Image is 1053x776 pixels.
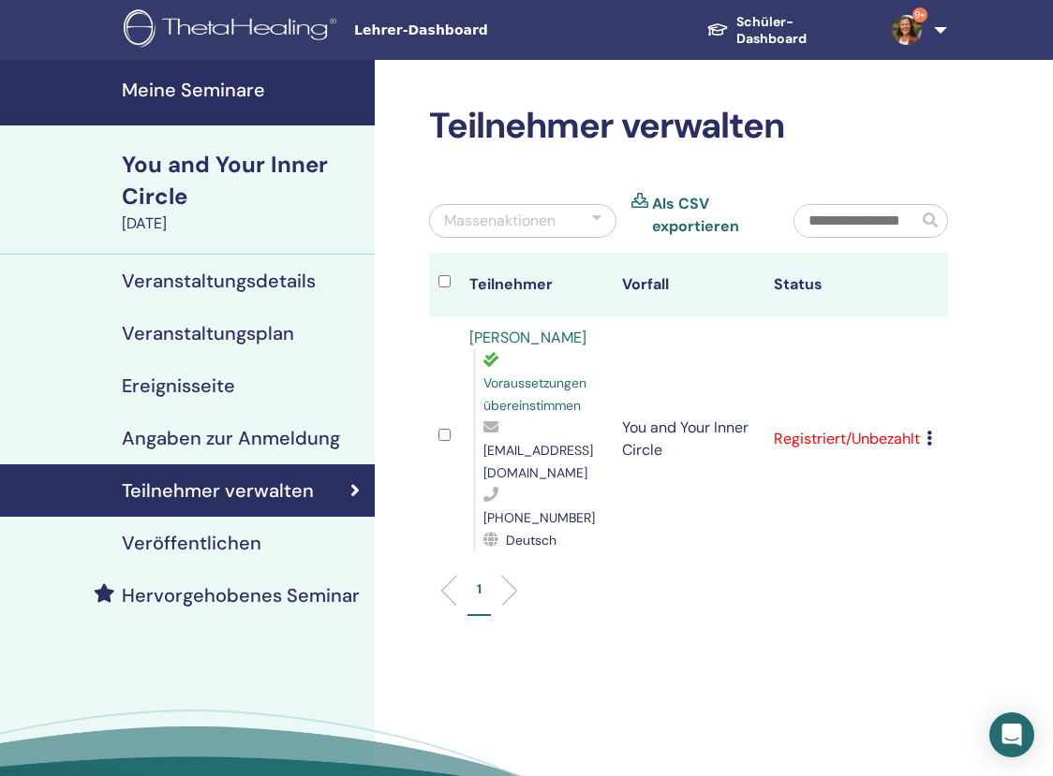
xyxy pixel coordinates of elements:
[483,374,586,414] span: Voraussetzungen übereinstimmen
[111,149,375,235] a: You and Your Inner Circle[DATE]
[122,212,363,235] div: [DATE]
[122,427,340,449] h4: Angaben zur Anmeldung
[483,509,595,526] span: [PHONE_NUMBER]
[124,9,343,51] img: logo.png
[764,253,917,317] th: Status
[122,584,360,607] h4: Hervorgehobenes Seminar
[506,532,556,549] span: Deutsch
[122,532,261,554] h4: Veröffentlichen
[989,712,1034,757] div: Open Intercom Messenger
[429,105,948,148] h2: Teilnehmer verwalten
[354,21,635,40] span: Lehrer-Dashboard
[469,328,586,347] a: [PERSON_NAME]
[460,253,613,317] th: Teilnehmer
[483,442,593,481] span: [EMAIL_ADDRESS][DOMAIN_NAME]
[122,270,316,292] h4: Veranstaltungsdetails
[706,22,729,37] img: graduation-cap-white.svg
[691,5,877,56] a: Schüler-Dashboard
[613,253,765,317] th: Vorfall
[122,374,235,397] h4: Ereignisseite
[892,15,922,45] img: default.jpg
[122,479,314,502] h4: Teilnehmer verwalten
[652,193,765,238] a: Als CSV exportieren
[613,317,765,561] td: You and Your Inner Circle
[912,7,927,22] span: 9+
[444,210,556,232] div: Massenaktionen
[477,579,482,599] p: 1
[122,322,294,344] h4: Veranstaltungsplan
[122,79,363,101] h4: Meine Seminare
[122,149,363,212] div: You and Your Inner Circle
